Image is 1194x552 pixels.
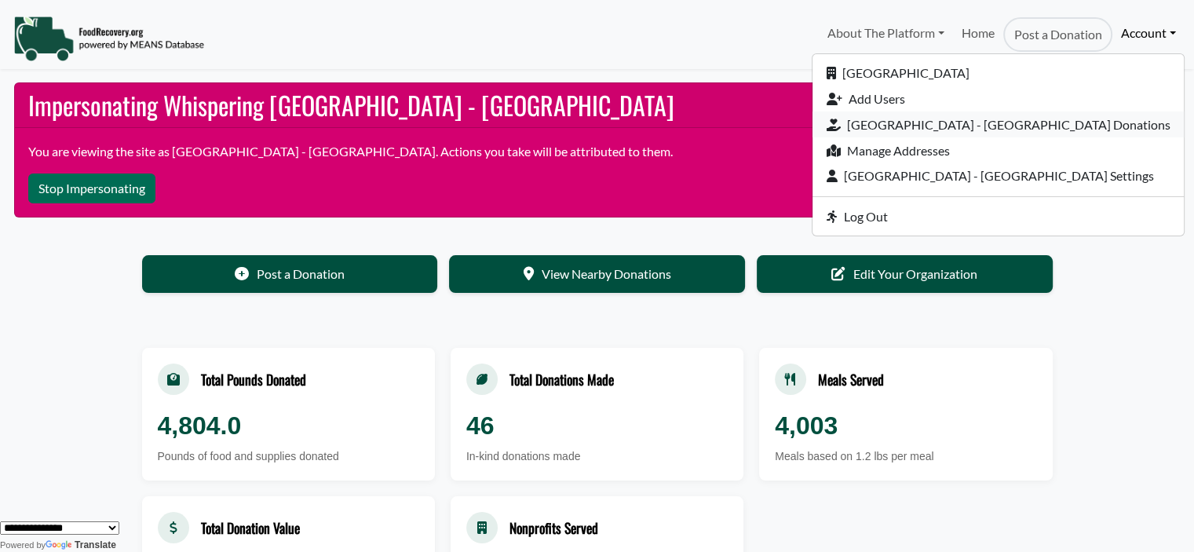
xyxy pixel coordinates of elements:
[158,407,419,444] div: 4,804.0
[15,83,1180,128] h2: Impersonating Whispering [GEOGRAPHIC_DATA] - [GEOGRAPHIC_DATA]
[818,17,952,49] a: About The Platform
[201,517,300,538] div: Total Donation Value
[466,407,728,444] div: 46
[46,540,75,551] img: Google Translate
[466,448,728,465] div: In-kind donations made
[28,174,155,203] button: Stop Impersonating
[812,203,1184,229] a: Log Out
[28,142,1166,161] p: You are viewing the site as [GEOGRAPHIC_DATA] - [GEOGRAPHIC_DATA]. Actions you take will be attri...
[757,255,1053,293] a: Edit Your Organization
[812,86,1184,112] a: Add Users
[201,369,306,389] div: Total Pounds Donated
[1003,17,1112,52] a: Post a Donation
[953,17,1003,52] a: Home
[812,60,1184,86] a: [GEOGRAPHIC_DATA]
[775,448,1036,465] div: Meals based on 1.2 lbs per meal
[13,15,204,62] img: NavigationLogo_FoodRecovery-91c16205cd0af1ed486a0f1a7774a6544ea792ac00100771e7dd3ec7c0e58e41.png
[818,369,884,389] div: Meals Served
[449,255,745,293] a: View Nearby Donations
[509,517,598,538] div: Nonprofits Served
[775,407,1036,444] div: 4,003
[158,448,419,465] div: Pounds of food and supplies donated
[812,137,1184,163] a: Manage Addresses
[46,539,116,550] a: Translate
[812,163,1184,189] a: [GEOGRAPHIC_DATA] - [GEOGRAPHIC_DATA] Settings
[1112,17,1185,49] a: Account
[142,255,438,293] a: Post a Donation
[509,369,614,389] div: Total Donations Made
[812,111,1184,137] a: [GEOGRAPHIC_DATA] - [GEOGRAPHIC_DATA] Donations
